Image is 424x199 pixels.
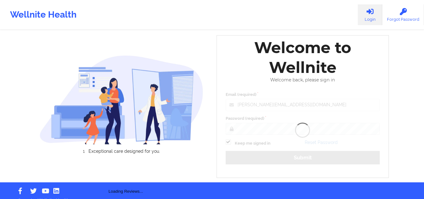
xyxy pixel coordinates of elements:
[221,77,384,83] div: Welcome back, please sign in
[40,164,212,195] div: Loading Reviews...
[221,38,384,77] div: Welcome to Wellnite
[358,4,382,25] a: Login
[382,4,424,25] a: Forgot Password
[40,55,203,144] img: wellnite-auth-hero_200.c722682e.png
[45,149,203,154] li: Exceptional care designed for you.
